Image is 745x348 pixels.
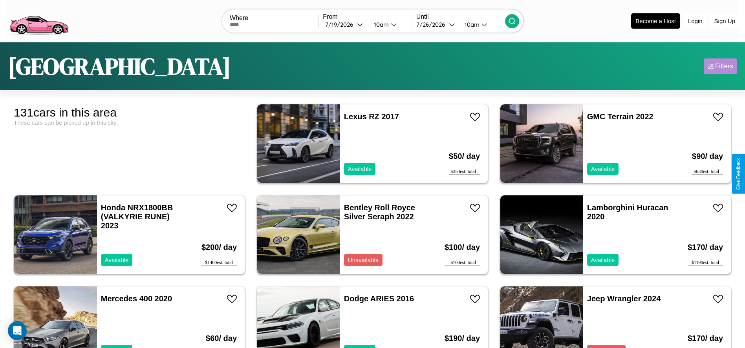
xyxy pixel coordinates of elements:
[587,112,653,121] a: GMC Terrain 2022
[445,260,480,266] div: $ 700 est. total
[370,21,391,28] div: 10am
[344,112,399,121] a: Lexus RZ 2017
[688,235,723,260] h3: $ 170 / day
[101,203,173,230] a: Honda NRX1800BB (VALKYRIE RUNE) 2023
[591,255,615,265] p: Available
[688,260,723,266] div: $ 1190 est. total
[105,255,129,265] p: Available
[6,4,72,36] img: logo
[416,21,449,28] div: 7 / 26 / 2026
[323,20,367,29] button: 7/19/2026
[449,144,480,169] h3: $ 50 / day
[710,14,739,28] button: Sign Up
[14,119,245,126] div: These cars can be picked up in this city.
[344,294,414,303] a: Dodge ARIES 2016
[325,21,357,28] div: 7 / 19 / 2026
[692,144,723,169] h3: $ 90 / day
[323,13,412,20] label: From
[461,21,481,28] div: 10am
[587,294,661,303] a: Jeep Wrangler 2024
[715,62,733,70] div: Filters
[445,235,480,260] h3: $ 100 / day
[631,13,680,29] button: Become a Host
[416,13,505,20] label: Until
[692,169,723,175] div: $ 630 est. total
[201,260,237,266] div: $ 1400 est. total
[591,164,615,174] p: Available
[101,294,172,303] a: Mercedes 400 2020
[449,169,480,175] div: $ 350 est. total
[736,158,741,190] div: Give Feedback
[230,15,319,22] label: Where
[201,235,237,260] h3: $ 200 / day
[458,20,505,29] button: 10am
[8,50,231,82] h1: [GEOGRAPHIC_DATA]
[704,58,737,74] button: Filters
[368,20,412,29] button: 10am
[14,106,245,119] div: 131 cars in this area
[587,203,668,221] a: Lamborghini Huracan 2020
[348,164,372,174] p: Available
[344,203,415,221] a: Bentley Roll Royce Silver Seraph 2022
[348,255,379,265] p: Unavailable
[684,14,707,28] button: Login
[8,321,27,340] div: Open Intercom Messenger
